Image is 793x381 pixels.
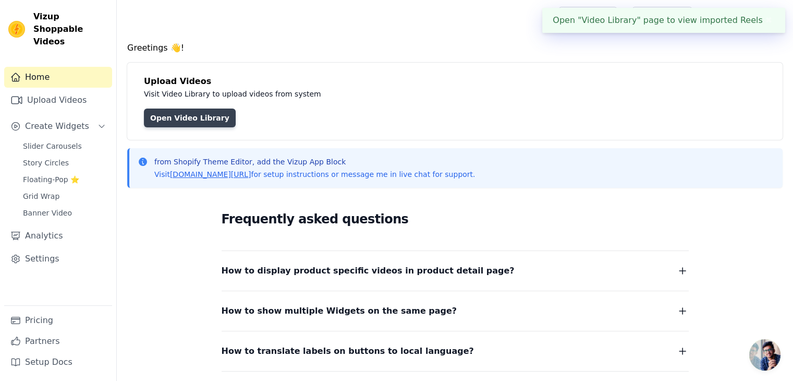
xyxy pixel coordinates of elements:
button: How to display product specific videos in product detail page? [222,264,689,278]
span: How to display product specific videos in product detail page? [222,264,515,278]
a: Home [4,67,112,88]
div: Open "Video Library" page to view imported Reels [542,8,785,33]
p: Visit for setup instructions or message me in live chat for support. [154,169,475,180]
span: Slider Carousels [23,141,82,151]
span: Vizup Shoppable Videos [33,10,108,48]
button: How to show multiple Widgets on the same page? [222,304,689,318]
button: How to translate labels on buttons to local language? [222,344,689,359]
a: Slider Carousels [17,139,112,153]
span: Floating-Pop ⭐ [23,174,79,185]
span: How to translate labels on buttons to local language? [222,344,474,359]
a: Open chat [749,339,780,371]
h4: Upload Videos [144,75,766,88]
h2: Frequently asked questions [222,209,689,230]
a: Upload Videos [4,90,112,111]
img: Vizup [8,21,25,38]
p: FIFTY FIFTY HUB [717,7,785,26]
a: Settings [4,248,112,269]
a: Banner Video [17,206,112,220]
h4: Greetings 👋! [127,42,783,54]
a: Grid Wrap [17,189,112,204]
a: Book Demo [632,7,692,27]
p: Visit Video Library to upload videos from system [144,88,611,100]
a: Analytics [4,225,112,246]
span: Create Widgets [25,120,89,133]
a: Partners [4,331,112,352]
a: Floating-Pop ⭐ [17,172,112,187]
a: [DOMAIN_NAME][URL] [170,170,251,178]
span: How to show multiple Widgets on the same page? [222,304,457,318]
span: Grid Wrap [23,191,59,201]
span: Banner Video [23,208,72,218]
a: Story Circles [17,156,112,170]
a: Open Video Library [144,109,236,127]
button: F FIFTY FIFTY HUB [701,7,785,26]
a: Help Setup [558,7,617,27]
a: Pricing [4,310,112,331]
button: Create Widgets [4,116,112,137]
button: Close [763,14,775,27]
a: Setup Docs [4,352,112,373]
p: from Shopify Theme Editor, add the Vizup App Block [154,157,475,167]
span: Story Circles [23,158,69,168]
